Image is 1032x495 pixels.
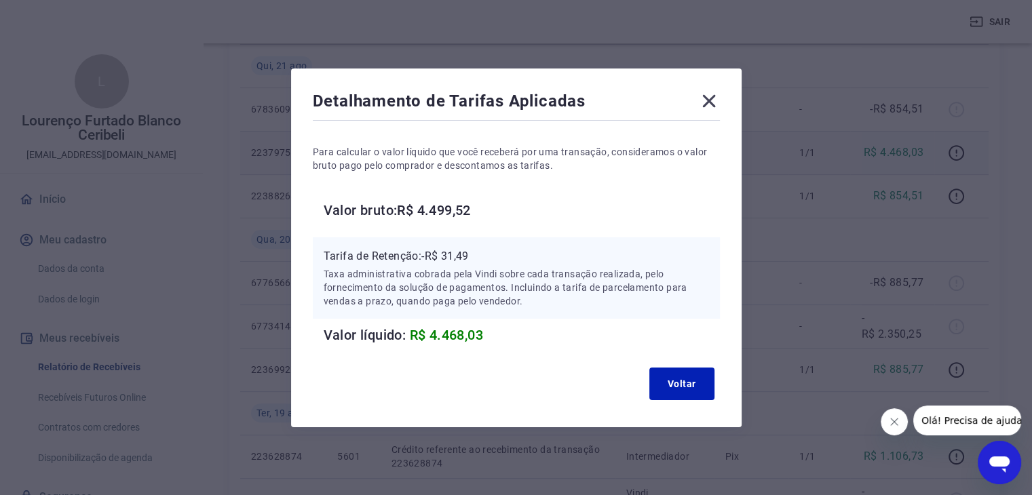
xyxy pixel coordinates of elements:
[324,199,720,221] h6: Valor bruto: R$ 4.499,52
[313,145,720,172] p: Para calcular o valor líquido que você receberá por uma transação, consideramos o valor bruto pag...
[324,248,709,264] p: Tarifa de Retenção: -R$ 31,49
[324,267,709,308] p: Taxa administrativa cobrada pela Vindi sobre cada transação realizada, pelo fornecimento da soluç...
[410,327,483,343] span: R$ 4.468,03
[649,368,714,400] button: Voltar
[324,324,720,346] h6: Valor líquido:
[313,90,720,117] div: Detalhamento de Tarifas Aplicadas
[978,441,1021,484] iframe: Botão para abrir a janela de mensagens
[913,405,1021,435] iframe: Mensagem da empresa
[881,408,908,435] iframe: Fechar mensagem
[8,9,114,20] span: Olá! Precisa de ajuda?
